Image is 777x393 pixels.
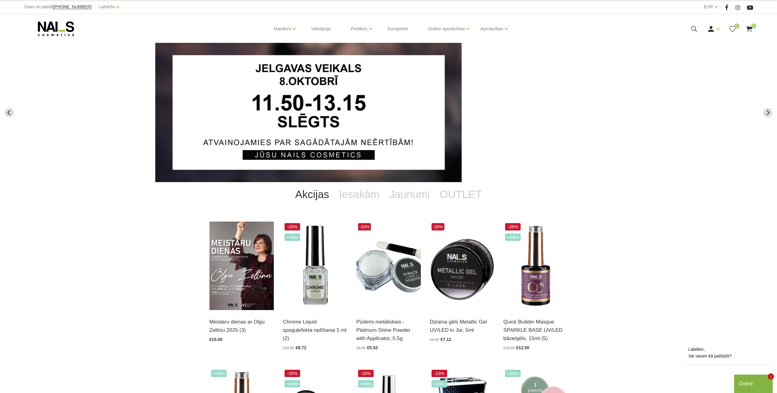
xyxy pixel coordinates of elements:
a: Manikīrs [274,17,291,41]
a: Akcijas [290,182,334,207]
span: €7.12 [441,337,451,342]
a: Komplekti [383,14,413,43]
a: Online apmācības [428,17,465,41]
a: OUTLET [435,182,487,207]
a: 0 [745,25,753,33]
span: €12.50 [516,345,529,350]
span: €16.90 [504,346,515,350]
img: Maskējoša, viegli mirdzoša bāze/gels. Unikāls produkts ar daudz izmantošanas iespējām: •Bāze gell... [504,222,568,310]
span: +Video [285,234,300,241]
button: Next slide [763,108,772,117]
span: +Video [211,370,227,377]
span: | [95,3,96,11]
img: ✨ Meistaru dienas ar Olgu Zeltiņu 2025 ✨ RUDENS / Seminārs manikīra meistariem Liepāja – 7. okt.,... [209,222,274,310]
span: -20% [358,223,371,230]
li: 2 of 13 [155,43,621,182]
span: -20% [432,223,445,230]
img: Dizaina produkts spilgtā spoguļa efekta radīšanai.LIETOŠANA: Pirms lietošanas nepieciešams sakrat... [283,222,347,310]
a: Meistaru dienas ar Olgu Zeltiņu 2025 (3) [209,318,274,334]
a: Pedikīrs [351,17,367,41]
span: | [721,3,722,11]
span: -23% [432,370,447,377]
span: €6.90 [356,346,366,350]
span: €15.00 [209,337,223,342]
span: €10.90 [283,346,294,350]
a: [PHONE_NUMBER] [53,5,92,9]
span: 0 [751,24,756,28]
span: -20% [285,223,300,230]
span: €8.90 [430,338,439,342]
a: EUR [704,3,713,10]
iframe: chat widget [664,286,774,372]
a: 0 [729,25,736,33]
span: €5.52 [367,345,378,350]
div: Zvani un pasūti [24,3,92,11]
a: Apmācības [480,17,503,41]
a: Quick Builder Masque SPARKLE BASE UV/LED bāze/gēls, 15ml (5) [504,318,568,343]
span: -20% [285,370,300,377]
span: +Video [505,234,521,241]
img: Metallic Gel UV/LED ir intensīvi pigmentets metala dizaina gēls, kas palīdz radīt reljefu zīmējum... [430,222,494,310]
img: Augstas kvalitātes, metāliskā spoguļefekta dizaina pūderis lieliskam spīdumam. Šobrīd aktuāls spi... [356,222,421,310]
a: Latviešu [99,3,115,10]
a: Dizaina gēls Metallic Gel UV/LED in Jar, 5ml [430,318,494,334]
span: €8.72 [296,345,306,350]
span: -20% [358,370,374,377]
button: Go to last slide [5,108,14,117]
span: 0 [734,24,739,28]
span: -26% [505,223,521,230]
a: Chrome Liquid spoguļefekta radīšanai 5 ml (2) [283,318,347,343]
a: Jaunumi [384,182,435,207]
span: +Video [358,380,374,387]
a: Vaksācija [306,14,335,43]
span: +Video [432,380,447,387]
a: Pūderis metāliskais - Platinum Shine Powder with Applicator, 0,5g [356,318,421,343]
span: +Video [505,370,521,377]
span: [PHONE_NUMBER] [53,4,92,9]
a: Iesakām [334,182,384,207]
iframe: chat widget [734,373,774,393]
span: +Video [285,380,300,387]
